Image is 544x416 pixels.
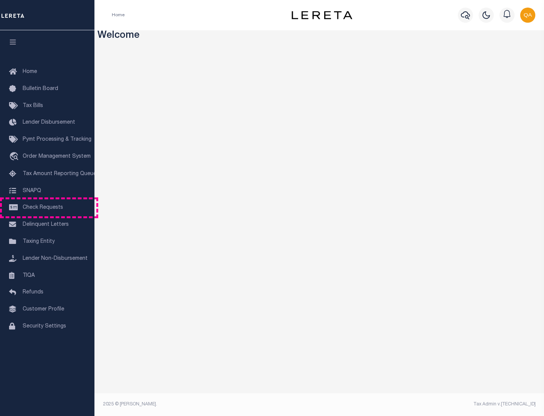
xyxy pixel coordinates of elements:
[23,324,66,329] span: Security Settings
[23,154,91,159] span: Order Management System
[23,69,37,75] span: Home
[23,137,91,142] span: Pymt Processing & Tracking
[520,8,535,23] img: svg+xml;base64,PHN2ZyB4bWxucz0iaHR0cDovL3d3dy53My5vcmcvMjAwMC9zdmciIHBvaW50ZXItZXZlbnRzPSJub25lIi...
[23,290,43,295] span: Refunds
[23,103,43,109] span: Tax Bills
[23,188,41,193] span: SNAPQ
[23,239,55,244] span: Taxing Entity
[97,30,541,42] h3: Welcome
[292,11,352,19] img: logo-dark.svg
[23,205,63,210] span: Check Requests
[23,86,58,92] span: Bulletin Board
[23,171,96,177] span: Tax Amount Reporting Queue
[23,256,88,261] span: Lender Non-Disbursement
[97,401,320,408] div: 2025 © [PERSON_NAME].
[112,12,125,19] li: Home
[23,222,69,227] span: Delinquent Letters
[23,307,64,312] span: Customer Profile
[23,273,35,278] span: TIQA
[9,152,21,162] i: travel_explore
[325,401,536,408] div: Tax Admin v.[TECHNICAL_ID]
[23,120,75,125] span: Lender Disbursement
